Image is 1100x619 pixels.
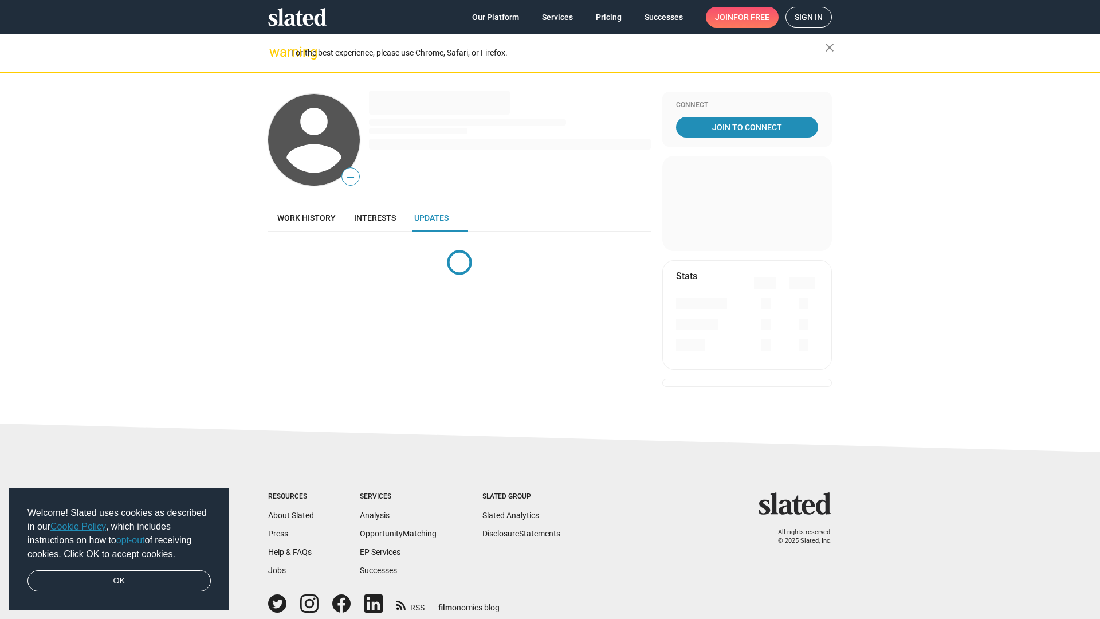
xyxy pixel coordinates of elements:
a: Updates [405,204,458,232]
span: Join To Connect [678,117,816,138]
span: Successes [645,7,683,28]
span: Services [542,7,573,28]
p: All rights reserved. © 2025 Slated, Inc. [766,528,832,545]
a: EP Services [360,547,400,557]
a: Help & FAQs [268,547,312,557]
a: Joinfor free [706,7,779,28]
a: DisclosureStatements [482,529,560,538]
span: Updates [414,213,449,222]
a: filmonomics blog [438,593,500,613]
a: dismiss cookie message [27,570,211,592]
span: film [438,603,452,612]
a: RSS [396,596,425,613]
mat-icon: close [823,41,836,54]
a: Slated Analytics [482,511,539,520]
div: cookieconsent [9,488,229,610]
a: Work history [268,204,345,232]
span: — [342,170,359,185]
div: Connect [676,101,818,110]
div: Resources [268,492,314,502]
mat-card-title: Stats [676,270,697,282]
div: Slated Group [482,492,560,502]
a: Successes [635,7,692,28]
span: for free [733,7,769,28]
a: Jobs [268,566,286,575]
span: Join [715,7,769,28]
a: Press [268,529,288,538]
span: Sign in [795,7,823,27]
a: About Slated [268,511,314,520]
a: Join To Connect [676,117,818,138]
div: Services [360,492,437,502]
a: Cookie Policy [50,522,106,531]
span: Work history [277,213,336,222]
span: Pricing [596,7,622,28]
mat-icon: warning [269,45,283,59]
a: Services [533,7,582,28]
span: Our Platform [472,7,519,28]
div: For the best experience, please use Chrome, Safari, or Firefox. [291,45,825,61]
a: Pricing [587,7,631,28]
span: Welcome! Slated uses cookies as described in our , which includes instructions on how to of recei... [27,506,211,561]
a: OpportunityMatching [360,529,437,538]
a: Analysis [360,511,390,520]
a: Our Platform [463,7,528,28]
a: Interests [345,204,405,232]
a: opt-out [116,535,145,545]
a: Successes [360,566,397,575]
span: Interests [354,213,396,222]
a: Sign in [785,7,832,28]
